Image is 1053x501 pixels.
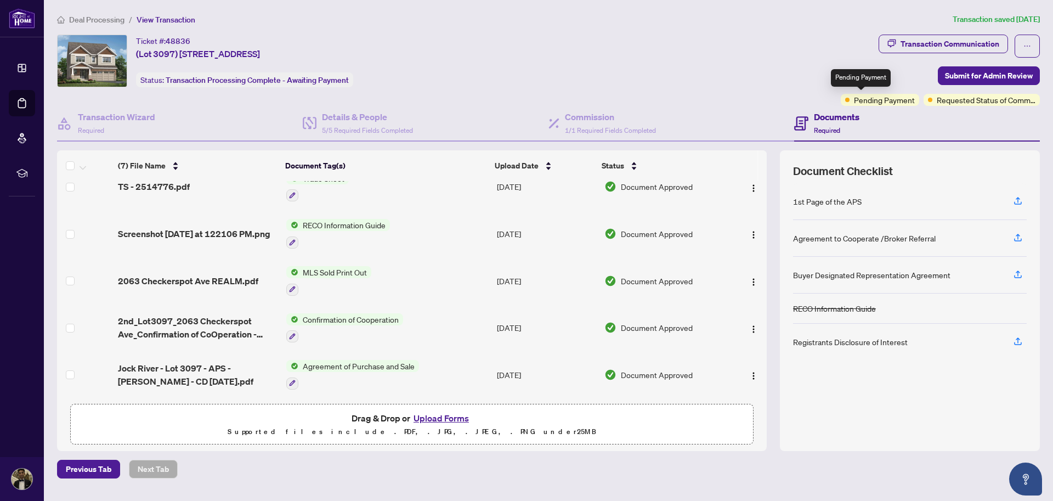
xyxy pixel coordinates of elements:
img: Status Icon [286,313,298,325]
div: Transaction Communication [901,35,999,53]
img: Logo [749,371,758,380]
span: Required [814,126,840,134]
span: Deal Processing [69,15,124,25]
div: Pending Payment [831,69,891,87]
th: (7) File Name [114,150,281,181]
img: Document Status [604,369,616,381]
img: IMG-X11887576_1.jpg [58,35,127,87]
span: 2063 Checkerspot Ave REALM.pdf [118,274,258,288]
button: Status IconTrade Sheet [286,172,349,202]
td: [DATE] [492,210,599,257]
span: Screenshot [DATE] at 122106 PM.png [118,227,270,240]
span: View Transaction [137,15,195,25]
button: Status IconMLS Sold Print Out [286,266,371,296]
span: Document Approved [621,181,693,193]
span: 48836 [166,36,190,46]
img: Status Icon [286,219,298,231]
span: Previous Tab [66,460,111,478]
span: Pending Payment [854,94,915,106]
img: Logo [749,184,758,193]
div: 1st Page of the APS [793,195,862,207]
span: Document Approved [621,275,693,287]
h4: Documents [814,110,859,123]
button: Status IconRECO Information Guide [286,219,390,249]
span: (7) File Name [118,160,166,172]
span: (Lot 3097) [STREET_ADDRESS] [136,47,260,60]
span: 1/1 Required Fields Completed [565,126,656,134]
img: Document Status [604,228,616,240]
span: MLS Sold Print Out [298,266,371,278]
span: Submit for Admin Review [945,67,1033,85]
span: Document Approved [621,228,693,240]
span: Requested Status of Commission [937,94,1035,106]
img: Logo [749,278,758,286]
img: Profile Icon [12,469,32,489]
button: Logo [745,178,762,195]
span: Jock River - Lot 3097 - APS - [PERSON_NAME] - CD [DATE].pdf [118,362,278,388]
img: Status Icon [286,266,298,278]
span: ellipsis [1023,42,1031,50]
article: Transaction saved [DATE] [953,13,1040,26]
button: Next Tab [129,460,178,479]
span: Document Approved [621,322,693,334]
span: home [57,16,65,24]
button: Transaction Communication [879,35,1008,53]
button: Open asap [1009,463,1042,496]
td: [DATE] [492,305,599,352]
td: [DATE] [492,351,599,398]
img: Document Status [604,322,616,334]
div: Status: [136,72,353,87]
img: Document Status [604,275,616,287]
th: Document Tag(s) [281,150,490,181]
h4: Commission [565,110,656,123]
span: Drag & Drop orUpload FormsSupported files include .PDF, .JPG, .JPEG, .PNG under25MB [71,404,753,445]
div: Agreement to Cooperate /Broker Referral [793,232,936,244]
div: Ticket #: [136,35,190,47]
span: Document Checklist [793,164,893,179]
img: logo [9,8,35,29]
h4: Transaction Wizard [78,110,155,123]
div: Buyer Designated Representation Agreement [793,269,950,281]
button: Logo [745,272,762,290]
button: Logo [745,319,762,336]
span: RECO Information Guide [298,219,390,231]
span: TS - 2514776.pdf [118,180,190,193]
button: Logo [745,225,762,243]
th: Status [597,150,727,181]
th: Upload Date [490,150,597,181]
td: [DATE] [492,257,599,305]
button: Status IconAgreement of Purchase and Sale [286,360,419,390]
td: [DATE] [492,164,599,211]
span: Upload Date [495,160,539,172]
button: Submit for Admin Review [938,66,1040,85]
img: Logo [749,325,758,334]
div: RECO Information Guide [793,302,876,314]
span: Drag & Drop or [352,411,472,425]
li: / [129,13,132,26]
span: Required [78,126,104,134]
img: Document Status [604,181,616,193]
span: 2nd_Lot3097_2063 Checkerspot Ave_Confirmation of CoOperation - Signed-2_signed.pdf [118,314,278,341]
span: Agreement of Purchase and Sale [298,360,419,372]
button: Previous Tab [57,460,120,479]
div: Registrants Disclosure of Interest [793,336,908,348]
img: Status Icon [286,360,298,372]
img: Logo [749,230,758,239]
p: Supported files include .PDF, .JPG, .JPEG, .PNG under 25 MB [77,425,746,438]
span: 5/5 Required Fields Completed [322,126,413,134]
button: Upload Forms [410,411,472,425]
span: Document Approved [621,369,693,381]
button: Status IconConfirmation of Cooperation [286,313,403,343]
button: Logo [745,366,762,384]
span: Confirmation of Cooperation [298,313,403,325]
span: Status [602,160,624,172]
span: Transaction Processing Complete - Awaiting Payment [166,75,349,85]
h4: Details & People [322,110,413,123]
